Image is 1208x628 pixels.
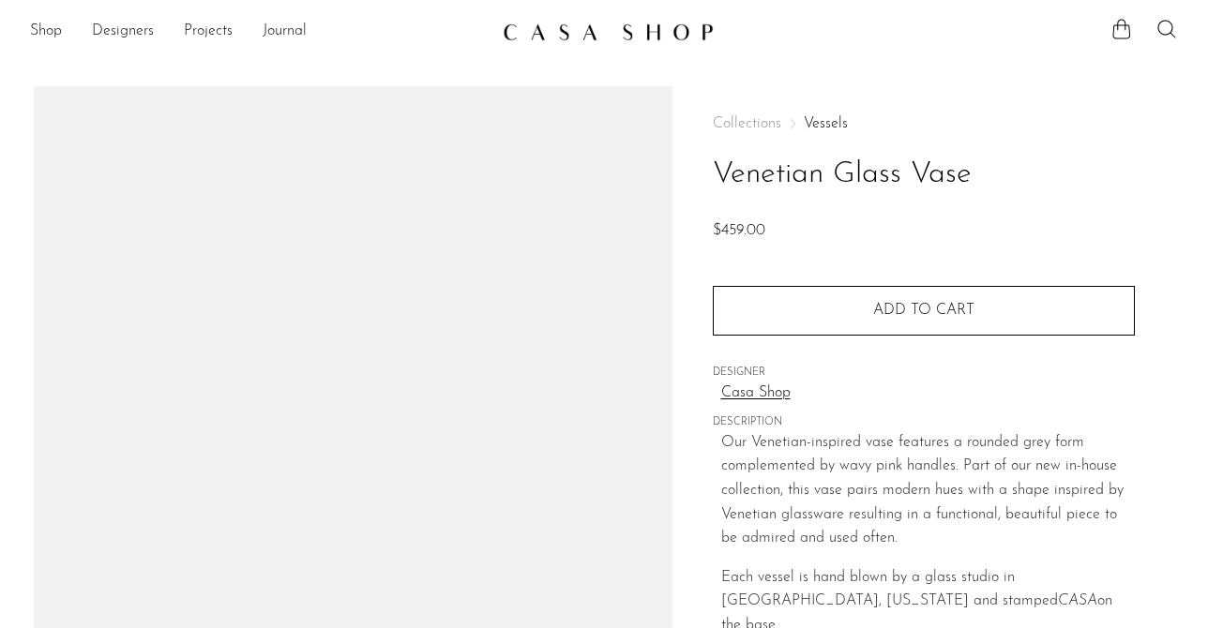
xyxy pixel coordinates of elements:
span: $459.00 [713,223,765,238]
span: Collections [713,116,781,131]
a: Projects [184,20,233,44]
a: Designers [92,20,154,44]
h1: Venetian Glass Vase [713,151,1135,199]
nav: Breadcrumbs [713,116,1135,131]
span: DESCRIPTION [713,414,1135,431]
a: Vessels [804,116,848,131]
p: Our Venetian-inspired vase features a rounded grey form complemented by wavy pink handles. Part o... [721,431,1135,551]
button: Add to cart [713,286,1135,335]
a: Casa Shop [721,381,1135,406]
a: Shop [30,20,62,44]
span: Add to cart [873,303,974,318]
span: DESIGNER [713,365,1135,381]
a: Journal [263,20,307,44]
ul: NEW HEADER MENU [30,16,488,48]
em: CASA [1058,593,1097,608]
nav: Desktop navigation [30,16,488,48]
